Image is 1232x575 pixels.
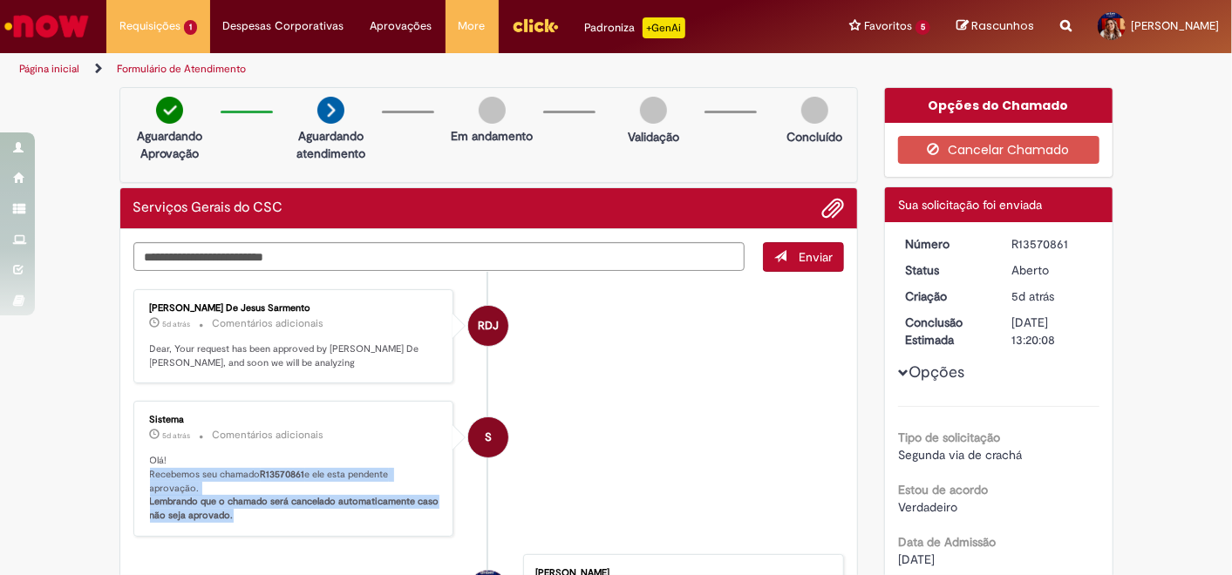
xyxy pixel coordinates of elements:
[485,416,492,458] span: S
[317,97,344,124] img: arrow-next.png
[213,316,324,331] small: Comentários adicionais
[478,305,499,347] span: RDJ
[223,17,344,35] span: Despesas Corporativas
[163,430,191,441] time: 26/09/2025 14:34:07
[786,128,842,145] p: Concluído
[892,287,999,305] dt: Criação
[799,249,833,265] span: Enviar
[150,495,442,522] b: Lembrando que o chamado será cancelado automaticamente caso não seja aprovado.
[1012,261,1093,279] div: Aberto
[479,97,506,124] img: img-circle-grey.png
[150,415,440,425] div: Sistema
[898,447,1022,463] span: Segunda via de crachá
[133,200,283,216] h2: Serviços Gerais do CSC Histórico de tíquete
[1012,288,1055,304] span: 5d atrás
[156,97,183,124] img: check-circle-green.png
[117,62,246,76] a: Formulário de Atendimento
[585,17,685,38] div: Padroniza
[1012,314,1093,348] div: [DATE] 13:20:08
[628,128,679,145] p: Validação
[892,314,999,348] dt: Conclusão Estimada
[150,342,440,369] p: Dear, Your request has been approved by [PERSON_NAME] De [PERSON_NAME], and soon we will be analy...
[898,499,957,515] span: Verdadeiro
[163,319,191,329] span: 5d atrás
[19,62,79,76] a: Página inicial
[892,261,999,279] dt: Status
[1012,288,1055,304] time: 26/09/2025 14:33:55
[898,136,1099,164] button: Cancelar Chamado
[763,242,844,272] button: Enviar
[184,20,197,35] span: 1
[163,319,191,329] time: 26/09/2025 15:20:08
[801,97,828,124] img: img-circle-grey.png
[468,306,508,346] div: Robson De Jesus Sarmento
[898,482,988,497] b: Estou de acordo
[892,235,999,253] dt: Número
[1012,235,1093,253] div: R13570861
[127,127,212,162] p: Aguardando Aprovação
[468,417,508,457] div: System
[898,197,1042,213] span: Sua solicitação foi enviada
[885,88,1113,123] div: Opções do Chamado
[898,534,996,550] b: Data de Admissão
[163,430,191,441] span: 5d atrás
[371,17,432,35] span: Aprovações
[956,18,1034,35] a: Rascunhos
[1012,287,1093,305] div: 26/09/2025 14:33:55
[898,551,935,567] span: [DATE]
[459,17,486,35] span: More
[898,430,1000,445] b: Tipo de solicitação
[13,53,808,85] ul: Trilhas de página
[915,20,930,35] span: 5
[119,17,180,35] span: Requisições
[640,97,667,124] img: img-circle-grey.png
[289,127,373,162] p: Aguardando atendimento
[150,303,440,314] div: [PERSON_NAME] De Jesus Sarmento
[213,428,324,443] small: Comentários adicionais
[451,127,533,145] p: Em andamento
[1131,18,1219,33] span: [PERSON_NAME]
[150,454,440,523] p: Olá! Recebemos seu chamado e ele esta pendente aprovação.
[133,242,745,271] textarea: Digite sua mensagem aqui...
[2,9,92,44] img: ServiceNow
[512,12,559,38] img: click_logo_yellow_360x200.png
[971,17,1034,34] span: Rascunhos
[821,197,844,220] button: Adicionar anexos
[261,468,305,481] b: R13570861
[643,17,685,38] p: +GenAi
[864,17,912,35] span: Favoritos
